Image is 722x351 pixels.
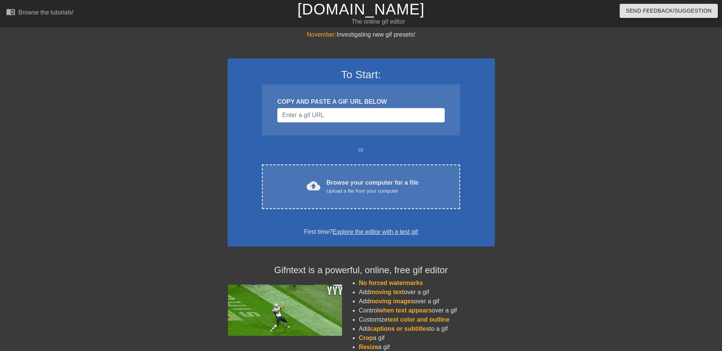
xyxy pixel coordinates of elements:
[247,145,475,155] div: or
[378,307,432,314] span: when text appears
[370,289,404,295] span: moving text
[359,315,495,324] li: Customize
[228,285,342,336] img: football_small.gif
[359,306,495,315] li: Control over a gif
[620,4,718,18] button: Send Feedback/Suggestion
[6,7,15,16] span: menu_book
[359,288,495,297] li: Add over a gif
[359,297,495,306] li: Add over a gif
[307,31,336,38] span: November:
[237,227,485,237] div: First time?
[359,324,495,333] li: Add to a gif
[370,298,414,304] span: moving images
[228,30,495,39] div: Investigating new gif presets!
[388,316,449,323] span: text color and outline
[359,280,423,286] span: No forced watermarks
[228,265,495,276] h4: Gifntext is a powerful, online, free gif editor
[18,9,74,16] div: Browse the tutorials!
[326,187,418,195] div: Upload a file from your computer
[626,6,712,16] span: Send Feedback/Suggestion
[6,7,74,19] a: Browse the tutorials!
[277,97,444,106] div: COPY AND PASTE A GIF URL BELOW
[359,344,378,350] span: Resize
[326,178,418,195] div: Browse your computer for a file
[237,68,485,81] h3: To Start:
[277,108,444,122] input: Username
[333,229,418,235] a: Explore the editor with a test gif
[297,1,425,18] a: [DOMAIN_NAME]
[370,325,429,332] span: captions or subtitles
[359,333,495,343] li: a gif
[244,17,512,26] div: The online gif editor
[307,179,320,193] span: cloud_upload
[359,335,373,341] span: Crop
